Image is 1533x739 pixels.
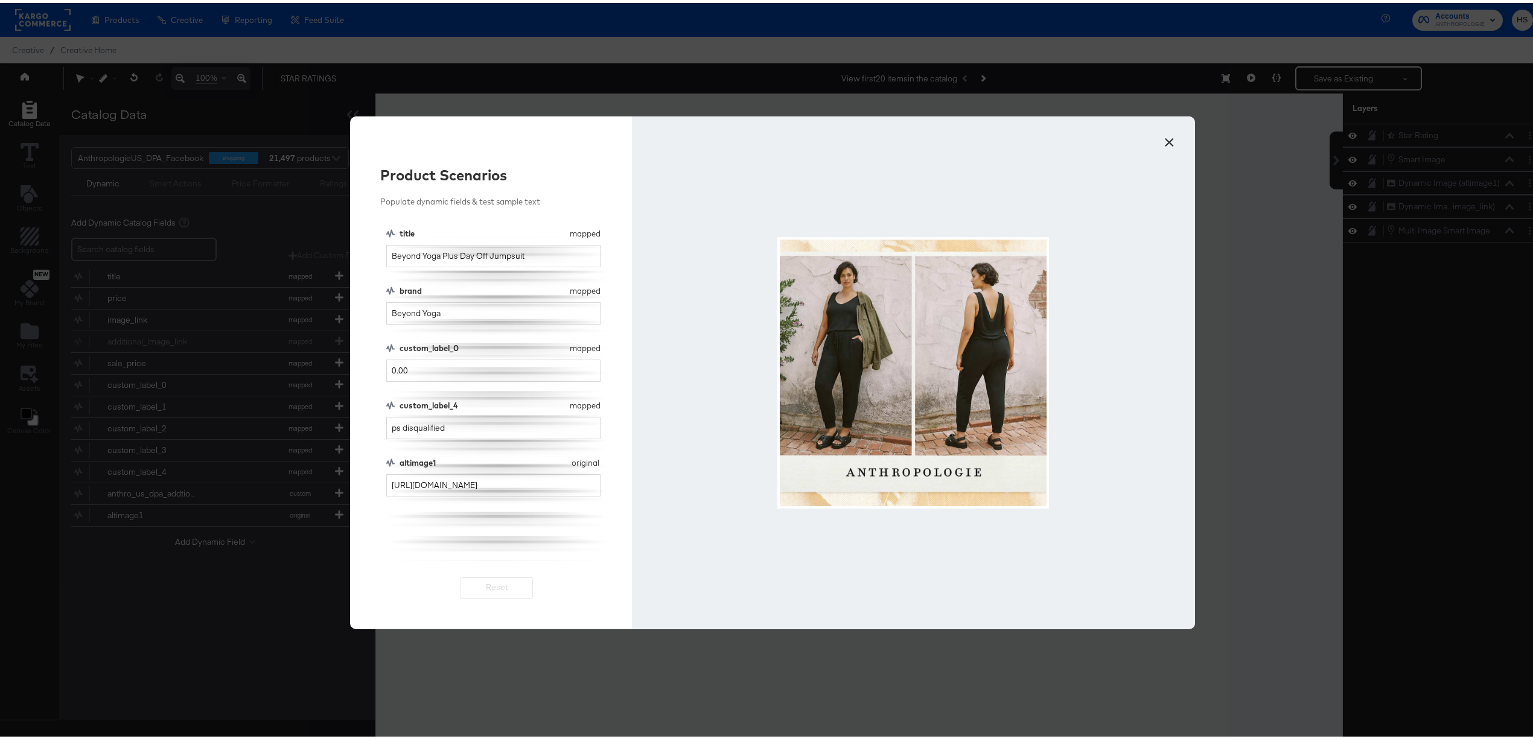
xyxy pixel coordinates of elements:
div: brand [400,282,566,294]
div: mapped [570,225,601,236]
div: mapped [570,340,601,351]
div: custom_label_0 [400,340,566,351]
input: No Value [386,299,601,322]
div: title [400,225,566,236]
input: No Value [386,242,601,264]
button: × [1158,125,1180,147]
div: Product Scenarios [380,162,614,182]
div: altimage1 [400,454,566,466]
div: original [572,454,599,466]
input: No Value [386,471,601,493]
div: custom_label_4 [400,397,566,408]
input: No Value [386,414,601,436]
div: mapped [570,397,601,408]
input: No Value [386,357,601,379]
div: Populate dynamic fields & test sample text [380,193,614,205]
div: mapped [570,282,601,294]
